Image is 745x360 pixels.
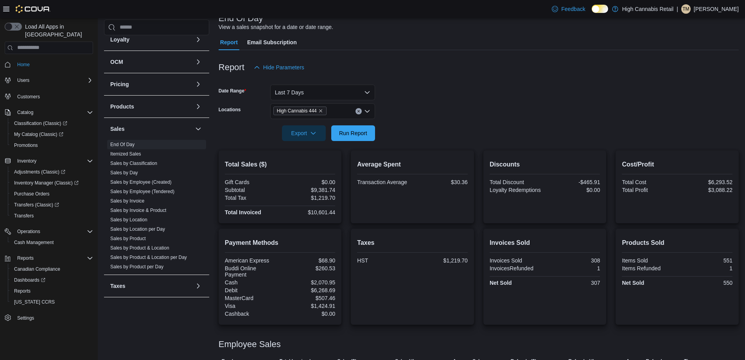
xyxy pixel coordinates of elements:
[110,207,166,213] span: Sales by Invoice & Product
[339,129,367,137] span: Run Report
[490,265,543,271] div: InvoicesRefunded
[282,303,335,309] div: $1,424.91
[282,195,335,201] div: $1,219.70
[110,198,144,204] span: Sales by Invoice
[110,282,192,290] button: Taxes
[110,58,192,66] button: OCM
[225,311,278,317] div: Cashback
[194,102,203,111] button: Products
[11,200,62,210] a: Transfers (Classic)
[247,34,297,50] span: Email Subscription
[11,119,93,128] span: Classification (Classic)
[490,238,600,248] h2: Invoices Sold
[110,254,187,261] span: Sales by Product & Location per Day
[355,108,362,114] button: Clear input
[219,14,263,23] h3: End Of Day
[225,287,278,293] div: Debit
[219,107,241,113] label: Locations
[282,287,335,293] div: $6,268.69
[270,85,375,100] button: Last 7 Days
[282,179,335,185] div: $0.00
[110,198,144,204] a: Sales by Invoice
[622,160,732,169] h2: Cost/Profit
[225,238,336,248] h2: Payment Methods
[357,179,411,185] div: Transaction Average
[225,187,278,193] div: Subtotal
[592,5,608,13] input: Dark Mode
[110,236,146,241] a: Sales by Product
[11,286,34,296] a: Reports
[110,36,129,43] h3: Loyalty
[14,76,32,85] button: Users
[8,264,96,275] button: Canadian Compliance
[2,253,96,264] button: Reports
[110,217,147,223] a: Sales by Location
[490,160,600,169] h2: Discounts
[622,179,675,185] div: Total Cost
[110,58,123,66] h3: OCM
[8,297,96,308] button: [US_STATE] CCRS
[546,179,600,185] div: -$465.91
[622,238,732,248] h2: Products Sold
[110,179,172,185] a: Sales by Employee (Created)
[14,253,37,263] button: Reports
[17,255,34,261] span: Reports
[679,280,732,286] div: 550
[220,34,238,50] span: Report
[14,156,39,166] button: Inventory
[225,179,278,185] div: Gift Cards
[622,187,675,193] div: Total Profit
[11,275,48,285] a: Dashboards
[8,118,96,129] a: Classification (Classic)
[11,141,41,150] a: Promotions
[2,75,96,86] button: Users
[110,264,163,270] a: Sales by Product per Day
[2,59,96,70] button: Home
[11,178,93,188] span: Inventory Manager (Classic)
[110,189,174,194] a: Sales by Employee (Tendered)
[11,264,63,274] a: Canadian Compliance
[282,125,326,141] button: Export
[110,245,169,251] span: Sales by Product & Location
[8,177,96,188] a: Inventory Manager (Classic)
[225,303,278,309] div: Visa
[11,119,70,128] a: Classification (Classic)
[14,108,36,117] button: Catalog
[110,264,163,270] span: Sales by Product per Day
[282,265,335,271] div: $260.53
[219,88,246,94] label: Date Range
[14,60,93,69] span: Home
[110,217,147,223] span: Sales by Location
[8,275,96,286] a: Dashboards
[14,239,54,246] span: Cash Management
[11,238,93,247] span: Cash Management
[110,282,126,290] h3: Taxes
[8,129,96,140] a: My Catalog (Classic)
[682,4,689,14] span: TM
[364,108,370,114] button: Open list of options
[14,120,67,127] span: Classification (Classic)
[681,4,691,14] div: Tonisha Misuraca
[194,57,203,67] button: OCM
[14,76,93,85] span: Users
[194,281,203,291] button: Taxes
[622,257,675,264] div: Items Sold
[694,4,739,14] p: [PERSON_NAME]
[8,166,96,177] a: Adjustments (Classic)
[11,211,37,221] a: Transfers
[225,265,278,278] div: Buddi Online Payment
[17,158,36,164] span: Inventory
[11,130,66,139] a: My Catalog (Classic)
[225,279,278,286] div: Cash
[14,313,93,323] span: Settings
[104,140,209,275] div: Sales
[11,189,93,199] span: Purchase Orders
[11,286,93,296] span: Reports
[11,167,68,177] a: Adjustments (Classic)
[11,297,58,307] a: [US_STATE] CCRS
[490,187,543,193] div: Loyalty Redemptions
[14,60,33,69] a: Home
[14,169,65,175] span: Adjustments (Classic)
[5,56,93,344] nav: Complex example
